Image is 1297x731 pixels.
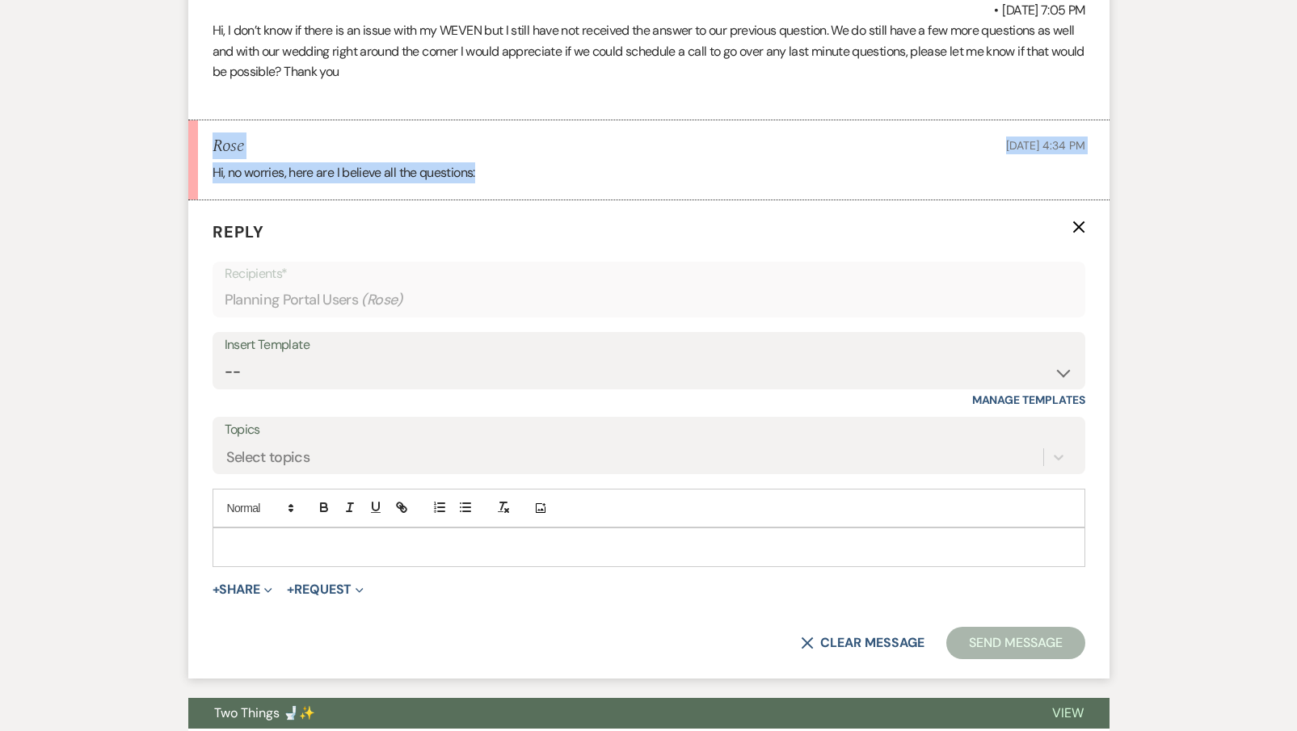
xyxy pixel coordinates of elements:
[213,583,273,596] button: Share
[287,583,294,596] span: +
[225,418,1073,442] label: Topics
[361,289,403,311] span: ( Rose )
[972,393,1085,407] a: Manage Templates
[188,698,1026,729] button: Two Things 🚽✨
[946,627,1084,659] button: Send Message
[213,162,1085,183] div: Hi, no worries, here are I believe all the questions:
[801,636,924,649] button: Clear message
[287,583,364,596] button: Request
[1052,704,1084,721] span: View
[225,263,1073,284] p: Recipients*
[1002,2,1084,19] span: [DATE] 7:05 PM
[1006,138,1084,153] span: [DATE] 4:34 PM
[214,704,315,721] span: Two Things 🚽✨
[213,22,1084,80] span: Hi, I don’t know if there is an issue with my WEVEN but I still have not received the answer to o...
[213,137,243,157] h5: Rose
[1026,698,1110,729] button: View
[225,334,1073,357] div: Insert Template
[225,284,1073,316] div: Planning Portal Users
[226,447,310,468] div: Select topics
[213,221,264,242] span: Reply
[213,583,220,596] span: +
